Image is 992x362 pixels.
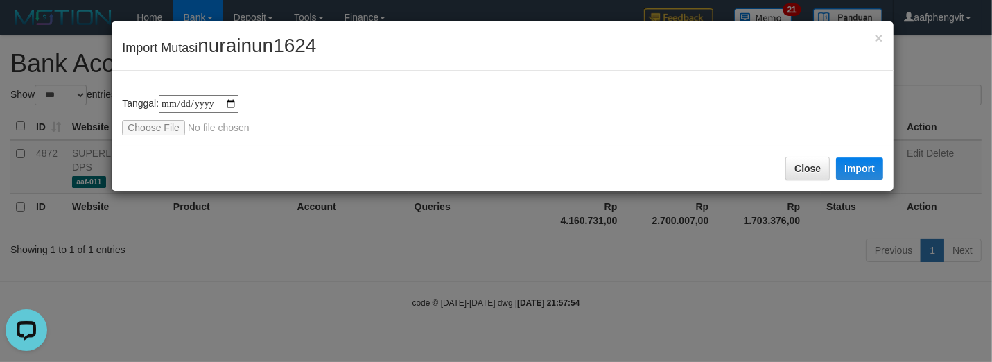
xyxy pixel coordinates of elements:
button: Open LiveChat chat widget [6,6,47,47]
span: nurainun1624 [198,35,316,56]
span: Import Mutasi [122,41,316,55]
button: Close [785,157,830,180]
button: Import [836,157,883,180]
span: × [875,30,883,46]
div: Tanggal: [122,95,883,135]
button: Close [875,31,883,45]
